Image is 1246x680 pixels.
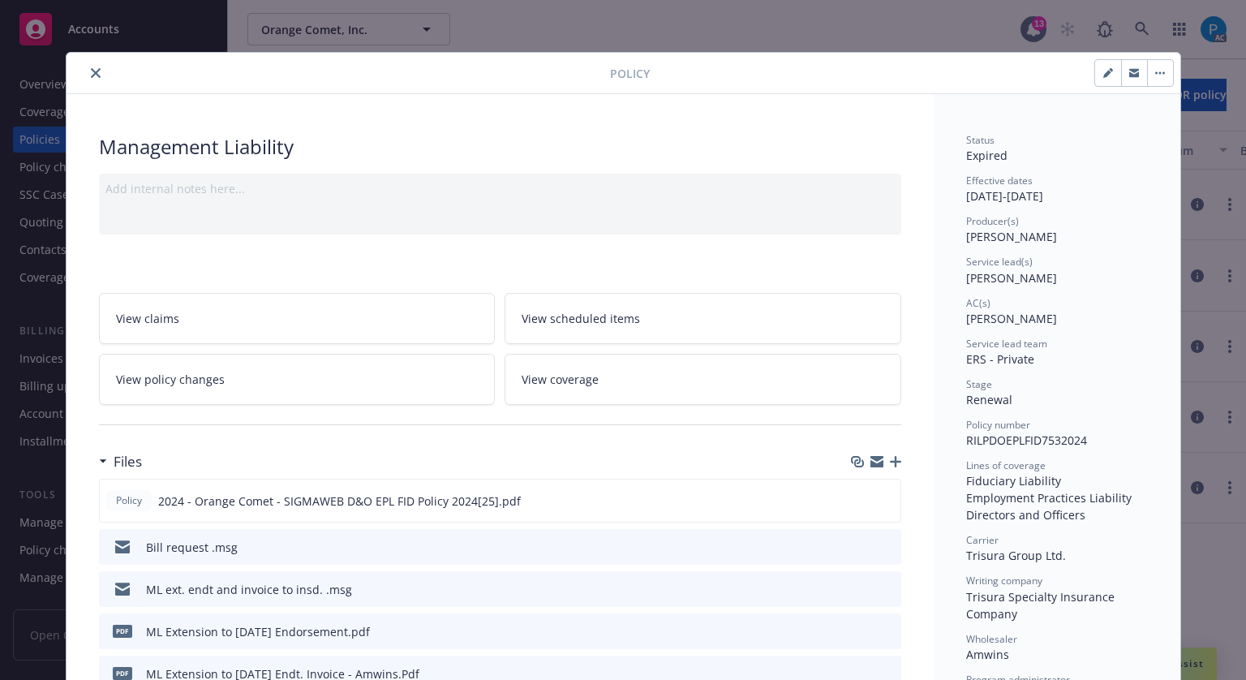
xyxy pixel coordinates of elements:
span: Expired [966,148,1008,163]
span: RILPDOEPLFID7532024 [966,433,1087,448]
h3: Files [114,451,142,472]
span: View policy changes [116,371,225,388]
button: download file [854,623,867,640]
div: Management Liability [99,133,901,161]
button: preview file [880,581,895,598]
a: View claims [99,293,496,344]
span: [PERSON_NAME] [966,229,1057,244]
button: preview file [880,539,895,556]
span: Wholesaler [966,632,1017,646]
span: Trisura Specialty Insurance Company [966,589,1118,622]
div: ML ext. endt and invoice to insd. .msg [146,581,352,598]
button: preview file [880,623,895,640]
span: Renewal [966,392,1012,407]
span: Service lead(s) [966,255,1033,269]
span: Policy number [966,418,1030,432]
div: [DATE] - [DATE] [966,174,1148,204]
span: Producer(s) [966,214,1019,228]
span: View scheduled items [522,310,640,327]
span: Pdf [113,667,132,679]
div: Add internal notes here... [105,180,895,197]
button: download file [854,539,867,556]
span: Effective dates [966,174,1033,187]
span: AC(s) [966,296,990,310]
button: close [86,63,105,83]
span: Amwins [966,647,1009,662]
button: download file [853,493,866,510]
span: [PERSON_NAME] [966,270,1057,286]
a: View policy changes [99,354,496,405]
div: ML Extension to [DATE] Endorsement.pdf [146,623,370,640]
div: Files [99,451,142,472]
a: View scheduled items [505,293,901,344]
span: View claims [116,310,179,327]
div: Employment Practices Liability [966,489,1148,506]
span: Policy [610,65,650,82]
span: Lines of coverage [966,458,1046,472]
span: 2024 - Orange Comet - SIGMAWEB D&O EPL FID Policy 2024[25].pdf [158,493,521,510]
span: ERS - Private [966,351,1034,367]
span: Trisura Group Ltd. [966,548,1066,563]
div: Bill request .msg [146,539,238,556]
span: Writing company [966,574,1042,587]
button: preview file [879,493,894,510]
span: Carrier [966,533,999,547]
a: View coverage [505,354,901,405]
span: Policy [113,493,145,508]
span: Status [966,133,995,147]
div: Directors and Officers [966,506,1148,523]
span: Service lead team [966,337,1047,351]
span: View coverage [522,371,599,388]
button: download file [854,581,867,598]
div: Fiduciary Liability [966,472,1148,489]
span: [PERSON_NAME] [966,311,1057,326]
span: pdf [113,625,132,637]
span: Stage [966,377,992,391]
